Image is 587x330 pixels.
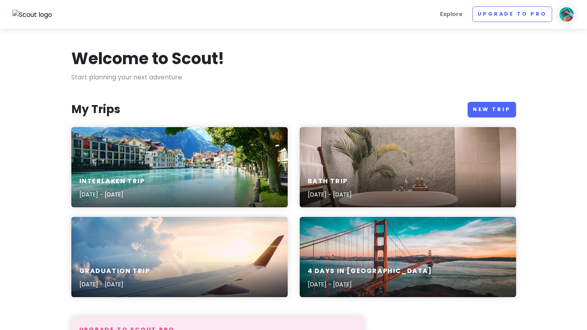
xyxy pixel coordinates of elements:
[71,217,288,297] a: aerial photography of airlinerGRADUATION TRIP[DATE] - [DATE]
[79,177,145,186] h6: Interlaken Trip
[308,177,352,186] h6: Bath Trip
[71,72,516,83] p: Start planning your next adventure
[79,267,150,275] h6: GRADUATION TRIP
[79,280,150,289] p: [DATE] - [DATE]
[71,48,224,69] h1: Welcome to Scout!
[468,102,516,117] a: New Trip
[79,190,145,199] p: [DATE] - [DATE]
[308,280,432,289] p: [DATE] - [DATE]
[12,10,52,20] img: Scout logo
[308,190,352,199] p: [DATE] - [DATE]
[437,6,466,22] a: Explore
[71,127,288,207] a: green and white house near green trees and body of water during daytimeInterlaken Trip[DATE] - [D...
[472,6,552,22] a: Upgrade to Pro
[71,102,120,117] h3: My Trips
[559,6,575,22] img: User profile
[308,267,432,275] h6: 4 Days in [GEOGRAPHIC_DATA]
[300,127,516,207] a: white ceramic bathtubBath Trip[DATE] - [DATE]
[300,217,516,297] a: 4 Days in [GEOGRAPHIC_DATA][DATE] - [DATE]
